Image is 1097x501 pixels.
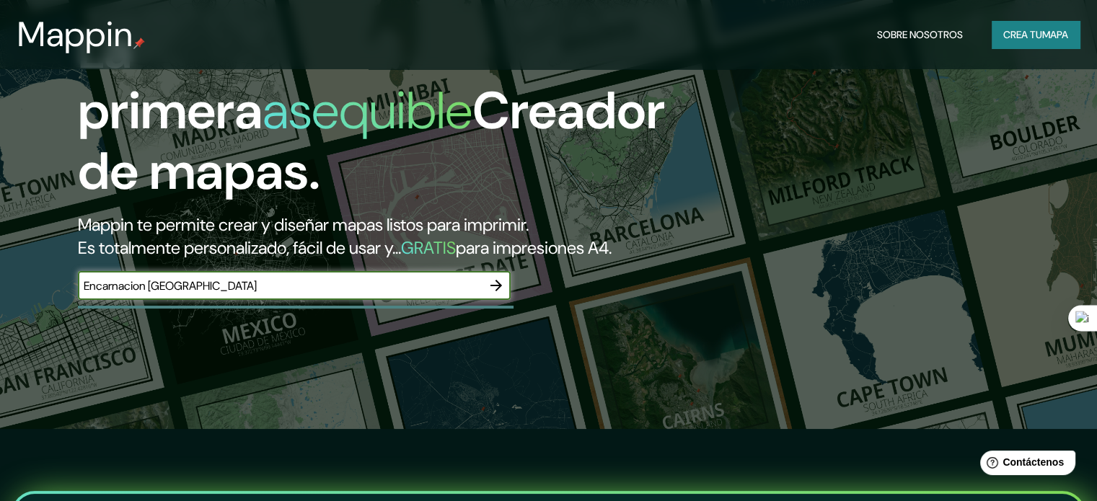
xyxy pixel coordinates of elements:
[992,21,1080,48] button: Crea tumapa
[133,37,145,49] img: pin de mapeo
[877,28,963,41] font: Sobre nosotros
[78,77,665,205] font: Creador de mapas.
[401,236,456,259] font: GRATIS
[969,445,1081,485] iframe: Lanzador de widgets de ayuda
[78,17,263,144] font: La primera
[456,236,612,259] font: para impresiones A4.
[1003,28,1042,41] font: Crea tu
[17,12,133,57] font: Mappin
[1042,28,1068,41] font: mapa
[78,213,529,236] font: Mappin te permite crear y diseñar mapas listos para imprimir.
[78,278,482,294] input: Elige tu lugar favorito
[871,21,969,48] button: Sobre nosotros
[263,77,472,144] font: asequible
[78,236,401,259] font: Es totalmente personalizado, fácil de usar y...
